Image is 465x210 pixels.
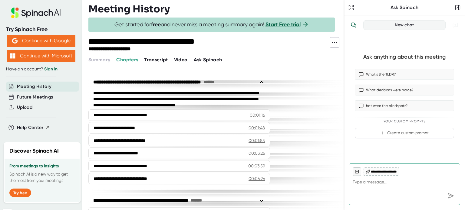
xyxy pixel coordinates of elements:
span: Help Center [17,124,44,131]
div: 00:06:26 [249,176,265,182]
div: 00:01:16 [250,112,265,118]
b: free [151,21,161,28]
div: Your Custom Prompts [355,119,454,124]
button: Transcript [144,56,168,63]
button: Try free [9,189,31,197]
button: Meeting History [17,83,51,90]
div: 00:01:48 [249,125,265,131]
div: 00:03:59 [248,163,265,169]
span: Get started for and never miss a meeting summary again! [114,21,309,28]
span: Video [174,57,188,63]
button: View conversation history [348,19,360,31]
a: Sign in [44,66,58,72]
p: Spinach AI is a new way to get the most from your meetings [9,171,75,184]
button: Video [174,56,188,63]
span: Summary [88,57,110,63]
a: Start Free trial [265,21,301,28]
span: Ask Spinach [194,57,222,63]
button: Continue with Google [7,35,75,47]
div: Ask anything about this meeting [363,53,446,60]
button: Continue with Microsoft [7,50,75,62]
button: Ask Spinach [194,56,222,63]
button: hat were the blindspots? [355,100,454,111]
div: Try Spinach Free [6,26,76,33]
button: Help Center [17,124,50,131]
img: Aehbyd4JwY73AAAAAElFTkSuQmCC [12,38,18,44]
span: Chapters [116,57,138,63]
h3: From meetings to insights [9,164,75,169]
button: Future Meetings [17,94,53,101]
h3: Meeting History [88,3,170,15]
button: What decisions were made? [355,85,454,95]
span: Transcript [144,57,168,63]
div: New chat [367,22,442,28]
button: Upload [17,104,32,111]
h2: Discover Spinach AI [9,147,59,155]
button: Create custom prompt [355,128,454,138]
div: 00:03:26 [249,150,265,156]
div: Have an account? [6,66,76,72]
button: Expand to Ask Spinach page [347,3,355,12]
div: Ask Spinach [355,5,453,11]
button: Close conversation sidebar [453,3,462,12]
button: Summary [88,56,110,63]
button: Chapters [116,56,138,63]
button: What’s the TLDR? [355,69,454,80]
div: 00:01:55 [249,137,265,144]
div: Send message [445,190,456,201]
